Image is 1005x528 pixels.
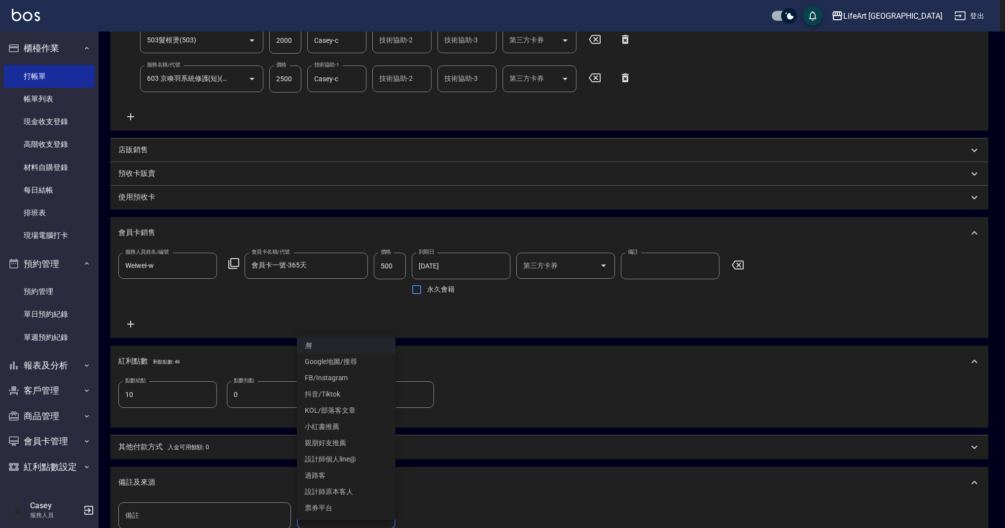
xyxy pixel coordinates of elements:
[297,451,395,467] li: 設計師個人line@
[297,370,395,386] li: FB/Instagram
[297,386,395,402] li: 抖音/Tiktok
[305,340,312,351] em: 無
[297,419,395,435] li: 小紅書推薦
[297,354,395,370] li: Google地圖/搜尋
[297,402,395,419] li: KOL/部落客文章
[297,467,395,484] li: 過路客
[297,484,395,500] li: 設計師原本客人
[297,500,395,516] li: 票券平台
[297,435,395,451] li: 親朋好友推薦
